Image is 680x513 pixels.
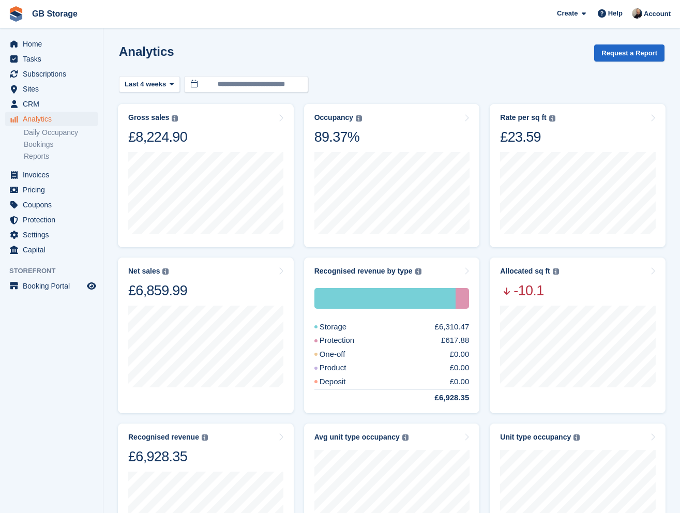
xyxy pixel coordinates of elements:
[23,243,85,257] span: Capital
[314,113,353,122] div: Occupancy
[5,198,98,212] a: menu
[119,76,180,93] button: Last 4 weeks
[23,183,85,197] span: Pricing
[202,434,208,441] img: icon-info-grey-7440780725fd019a000dd9b08b2336e03edf1995a4989e88bcd33f0948082b44.svg
[5,52,98,66] a: menu
[402,434,409,441] img: icon-info-grey-7440780725fd019a000dd9b08b2336e03edf1995a4989e88bcd33f0948082b44.svg
[23,52,85,66] span: Tasks
[644,9,671,19] span: Account
[24,128,98,138] a: Daily Occupancy
[5,97,98,111] a: menu
[128,282,187,299] div: £6,859.99
[314,335,380,346] div: Protection
[8,6,24,22] img: stora-icon-8386f47178a22dfd0bd8f6a31ec36ba5ce8667c1dd55bd0f319d3a0aa187defe.svg
[128,113,169,122] div: Gross sales
[608,8,623,19] span: Help
[441,335,469,346] div: £617.88
[500,433,571,442] div: Unit type occupancy
[128,128,187,146] div: £8,224.90
[314,267,413,276] div: Recognised revenue by type
[23,82,85,96] span: Sites
[356,115,362,122] img: icon-info-grey-7440780725fd019a000dd9b08b2336e03edf1995a4989e88bcd33f0948082b44.svg
[23,168,85,182] span: Invoices
[549,115,555,122] img: icon-info-grey-7440780725fd019a000dd9b08b2336e03edf1995a4989e88bcd33f0948082b44.svg
[500,267,550,276] div: Allocated sq ft
[5,183,98,197] a: menu
[314,349,370,360] div: One-off
[128,433,199,442] div: Recognised revenue
[128,267,160,276] div: Net sales
[456,288,470,309] div: Protection
[557,8,578,19] span: Create
[573,434,580,441] img: icon-info-grey-7440780725fd019a000dd9b08b2336e03edf1995a4989e88bcd33f0948082b44.svg
[450,376,470,388] div: £0.00
[450,362,470,374] div: £0.00
[435,321,470,333] div: £6,310.47
[450,349,470,360] div: £0.00
[5,213,98,227] a: menu
[23,279,85,293] span: Booking Portal
[500,113,546,122] div: Rate per sq ft
[5,67,98,81] a: menu
[5,82,98,96] a: menu
[119,44,174,58] h2: Analytics
[28,5,82,22] a: GB Storage
[23,228,85,242] span: Settings
[415,268,421,275] img: icon-info-grey-7440780725fd019a000dd9b08b2336e03edf1995a4989e88bcd33f0948082b44.svg
[9,266,103,276] span: Storefront
[5,37,98,51] a: menu
[23,213,85,227] span: Protection
[128,448,208,465] div: £6,928.35
[5,228,98,242] a: menu
[314,321,372,333] div: Storage
[23,67,85,81] span: Subscriptions
[162,268,169,275] img: icon-info-grey-7440780725fd019a000dd9b08b2336e03edf1995a4989e88bcd33f0948082b44.svg
[85,280,98,292] a: Preview store
[23,97,85,111] span: CRM
[410,392,470,404] div: £6,928.35
[500,282,558,299] span: -10.1
[23,198,85,212] span: Coupons
[5,243,98,257] a: menu
[5,112,98,126] a: menu
[500,128,555,146] div: £23.59
[125,79,166,89] span: Last 4 weeks
[23,37,85,51] span: Home
[314,433,400,442] div: Avg unit type occupancy
[23,112,85,126] span: Analytics
[5,279,98,293] a: menu
[314,288,456,309] div: Storage
[314,128,362,146] div: 89.37%
[314,376,371,388] div: Deposit
[24,140,98,149] a: Bookings
[314,362,371,374] div: Product
[5,168,98,182] a: menu
[172,115,178,122] img: icon-info-grey-7440780725fd019a000dd9b08b2336e03edf1995a4989e88bcd33f0948082b44.svg
[632,8,642,19] img: Karl Walker
[594,44,664,62] button: Request a Report
[24,152,98,161] a: Reports
[553,268,559,275] img: icon-info-grey-7440780725fd019a000dd9b08b2336e03edf1995a4989e88bcd33f0948082b44.svg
